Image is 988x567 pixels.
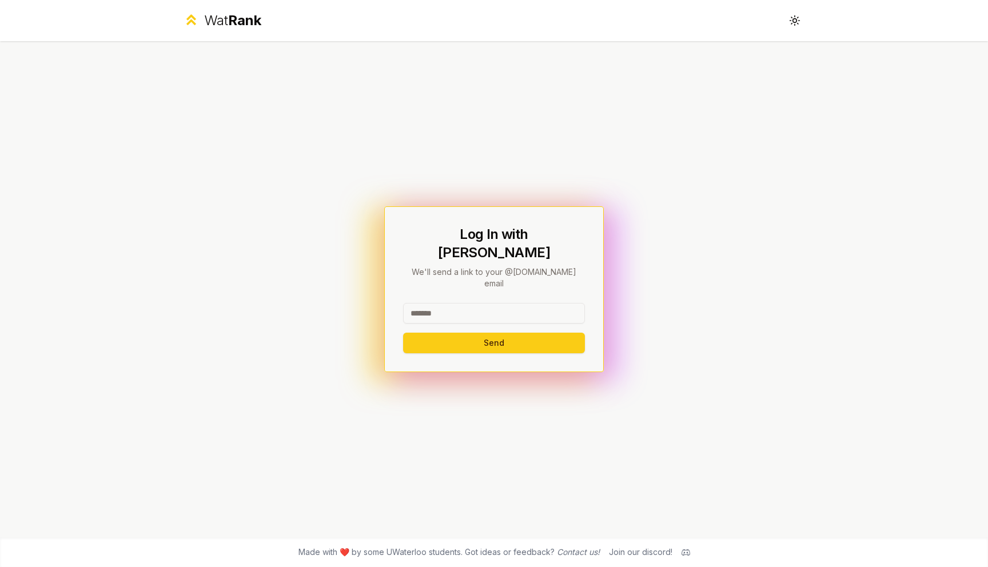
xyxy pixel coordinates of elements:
div: Join our discord! [609,546,672,558]
span: Rank [228,12,261,29]
h1: Log In with [PERSON_NAME] [403,225,585,262]
span: Made with ❤️ by some UWaterloo students. Got ideas or feedback? [298,546,600,558]
a: Contact us! [557,547,600,557]
p: We'll send a link to your @[DOMAIN_NAME] email [403,266,585,289]
div: Wat [204,11,261,30]
a: WatRank [183,11,261,30]
button: Send [403,333,585,353]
